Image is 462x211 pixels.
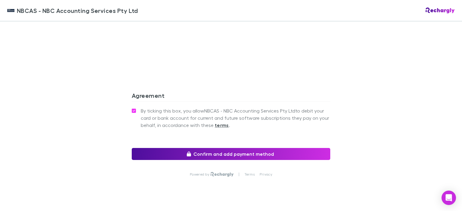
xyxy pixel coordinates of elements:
img: Rechargly Logo [211,172,234,177]
h3: Agreement [132,92,330,101]
img: Rechargly Logo [426,8,455,14]
strong: terms [215,122,229,128]
button: Confirm and add payment method [132,148,330,160]
a: Terms [245,172,255,177]
div: Open Intercom Messenger [442,191,456,205]
span: NBCAS - NBC Accounting Services Pty Ltd [17,6,138,15]
img: NBCAS - NBC Accounting Services Pty Ltd's Logo [7,7,14,14]
span: By ticking this box, you allow NBCAS - NBC Accounting Services Pty Ltd to debit your card or bank... [141,107,330,129]
p: Powered by [190,172,211,177]
a: Privacy [260,172,272,177]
